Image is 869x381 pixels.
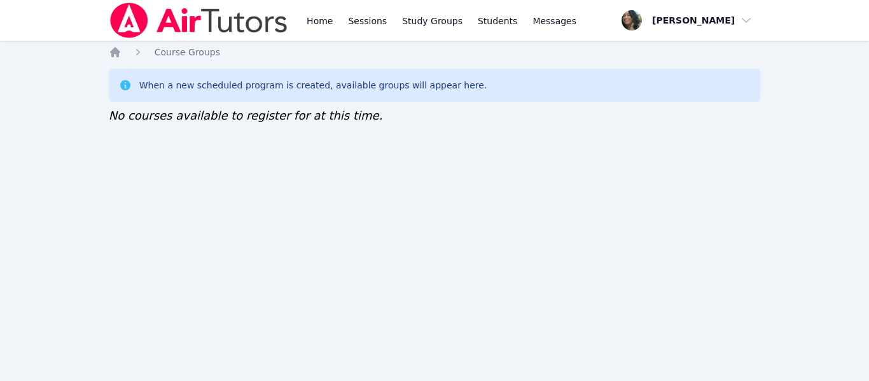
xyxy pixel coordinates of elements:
[109,109,383,122] span: No courses available to register for at this time.
[139,79,487,92] div: When a new scheduled program is created, available groups will appear here.
[109,46,761,59] nav: Breadcrumb
[155,47,220,57] span: Course Groups
[109,3,289,38] img: Air Tutors
[155,46,220,59] a: Course Groups
[532,15,576,27] span: Messages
